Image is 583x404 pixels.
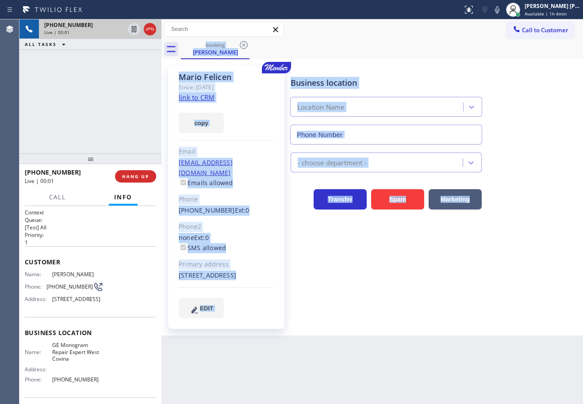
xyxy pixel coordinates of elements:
[49,193,66,201] span: Call
[506,22,574,38] button: Call to Customer
[19,39,74,50] button: ALL TASKS
[200,305,213,312] span: EDIT
[179,82,274,92] div: Since: [DATE]
[298,157,367,168] div: - choose department -
[165,22,283,36] input: Search
[25,239,156,246] p: 1
[115,170,156,183] button: HANG UP
[525,11,567,17] span: Available | 1h 4min
[44,21,93,29] span: [PHONE_NUMBER]
[179,147,274,157] div: Email
[25,366,52,373] span: Address:
[525,2,580,10] div: [PERSON_NAME] [PERSON_NAME] Dahil
[179,113,224,133] button: copy
[25,258,156,266] span: Customer
[179,271,274,281] div: [STREET_ADDRESS]
[114,193,132,201] span: Info
[290,125,482,145] input: Phone Number
[179,158,233,177] a: [EMAIL_ADDRESS][DOMAIN_NAME]
[52,342,104,362] span: GE Monogram Repair Expert West Covina
[109,189,138,206] button: Info
[182,39,249,58] div: Mario Felicen
[25,41,57,47] span: ALL TASKS
[44,189,71,206] button: Call
[179,233,274,253] div: none
[491,4,503,16] button: Mute
[179,72,274,82] div: Mario Felicen
[194,233,209,242] span: Ext: 0
[25,216,156,224] h2: Queue:
[179,93,215,102] a: link to CRM
[52,376,104,383] span: [PHONE_NUMBER]
[179,206,235,214] a: [PHONE_NUMBER]
[25,283,46,290] span: Phone:
[25,168,81,176] span: [PHONE_NUMBER]
[25,376,52,383] span: Phone:
[180,244,186,250] input: SMS allowed
[180,179,186,185] input: Emails allowed
[25,349,52,355] span: Name:
[25,177,54,185] span: Live | 00:01
[25,328,156,337] span: Business location
[25,209,156,216] h1: Context
[25,224,156,231] p: [Test] All
[291,77,482,89] div: Business location
[25,296,52,302] span: Address:
[25,271,52,278] span: Name:
[314,189,367,210] button: Transfer
[52,271,104,278] span: [PERSON_NAME]
[179,244,226,252] label: SMS allowed
[182,42,249,48] div: booking
[179,259,274,270] div: Primary address
[371,189,424,210] button: Spam
[46,283,93,290] span: [PHONE_NUMBER]
[429,189,482,210] button: Marketing
[122,173,149,179] span: HANG UP
[52,296,104,302] span: [STREET_ADDRESS]
[179,179,233,187] label: Emails allowed
[179,222,274,232] div: Phone2
[522,26,568,34] span: Call to Customer
[235,206,249,214] span: Ext: 0
[25,231,156,239] h2: Priority:
[179,194,274,205] div: Phone
[297,102,345,112] div: Location Name
[179,298,224,318] button: EDIT
[44,29,70,35] span: Live | 00:01
[128,23,140,35] button: Hold Customer
[182,48,249,56] div: [PERSON_NAME]
[144,23,156,35] button: Hang up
